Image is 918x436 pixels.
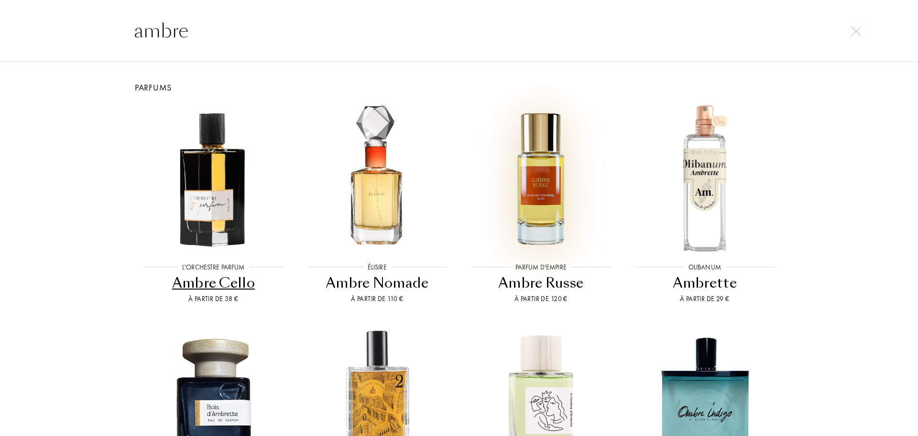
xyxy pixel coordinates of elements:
img: Ambre Cello [140,104,287,252]
a: Ambre NomadeÉlisireAmbre NomadeÀ partir de 110 € [295,94,459,316]
div: À partir de 38 € [135,294,292,304]
img: Ambre Nomade [304,104,451,252]
div: Ambre Nomade [299,274,456,292]
div: À partir de 29 € [627,294,783,304]
div: Ambre Russe [463,274,619,292]
div: Olibanum [684,262,726,272]
img: Ambrette [631,104,778,252]
div: À partir de 120 € [463,294,619,304]
input: Rechercher [115,16,803,45]
div: Parfum d'Empire [511,262,571,272]
a: Ambre CelloL'Orchestre ParfumAmbre CelloÀ partir de 38 € [131,94,295,316]
div: Parfums [124,81,794,94]
div: Ambre Cello [135,274,292,292]
div: L'Orchestre Parfum [177,262,250,272]
a: AmbretteOlibanumAmbretteÀ partir de 29 € [623,94,787,316]
img: Ambre Russe [467,104,614,252]
div: À partir de 110 € [299,294,456,304]
div: Élisire [363,262,392,272]
img: cross.svg [851,26,861,36]
div: Ambrette [627,274,783,292]
a: Ambre RusseParfum d'EmpireAmbre RusseÀ partir de 120 € [459,94,623,316]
